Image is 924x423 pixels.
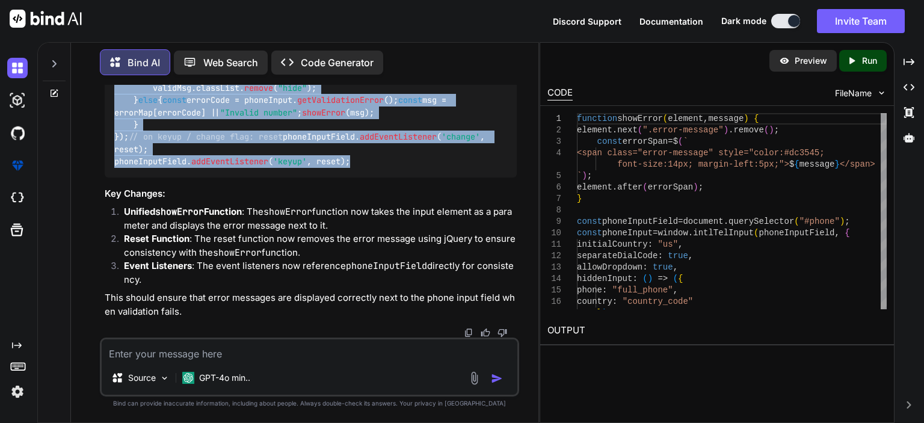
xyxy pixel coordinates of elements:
div: 11 [547,239,561,250]
div: 9 [547,216,561,227]
img: darkChat [7,58,28,78]
span: classList [196,82,239,93]
span: errorSpan [648,182,694,192]
strong: Unified Function [124,206,242,217]
li: : The function now takes the input element as a parameter and displays the error message next to it. [114,205,517,232]
span: phoneInput [602,228,653,238]
span: allowDropdown [577,262,642,272]
span: { [754,114,759,123]
span: country [577,297,612,306]
span: , [673,262,678,272]
span: $ [789,159,794,169]
span: ( [764,125,769,135]
span: ) [648,274,653,283]
span: ) [724,125,728,135]
span: phoneInputField [602,217,678,226]
span: ( [642,274,647,283]
span: } [597,308,602,318]
span: ` [577,171,582,181]
div: 3 [547,136,561,147]
span: else [138,95,158,106]
span: ( [663,114,668,123]
span: "hide" [278,82,307,93]
div: 8 [547,205,561,216]
span: ` [683,137,688,146]
code: showError [263,206,312,218]
span: const [162,95,186,106]
span: } [577,194,582,203]
div: 13 [547,262,561,273]
span: ; [845,217,849,226]
span: : [648,239,653,249]
span: Dark mode [721,15,766,27]
span: } [835,159,840,169]
span: = [668,137,673,146]
span: . [728,125,733,135]
span: ".error-message" [642,125,723,135]
img: cloudideIcon [7,188,28,208]
span: "us" [658,239,679,249]
span: "Invalid number" [220,107,297,118]
span: errorSpan [623,137,668,146]
span: getValidationError [297,95,384,106]
img: attachment [467,371,481,385]
span: "country_code" [623,297,694,306]
span: 'change' [442,132,480,143]
div: 16 [547,296,561,307]
span: addEventListener [191,156,268,167]
button: Discord Support [553,15,621,28]
span: : [602,285,607,295]
div: 7 [547,193,561,205]
p: Bind can provide inaccurate information, including about people. Always double-check its answers.... [100,399,519,408]
span: ( [638,125,642,135]
span: ) [582,171,587,181]
img: like [481,328,490,338]
span: font-size:14px; margin-left:5px;"> [617,159,789,169]
span: ) [744,114,748,123]
span: intlTelInput [693,228,754,238]
span: ; [774,125,779,135]
div: 17 [547,307,561,319]
span: </span> [840,159,875,169]
h3: Key Changes: [105,187,517,201]
span: phoneInputField [759,228,835,238]
span: message [709,114,744,123]
img: chevron down [876,88,887,98]
img: githubDark [7,123,28,143]
span: element [577,125,612,135]
span: true [653,262,673,272]
span: : [642,262,647,272]
div: 1 [547,113,561,125]
span: const [398,95,422,106]
span: true [668,251,688,261]
div: CODE [547,86,573,100]
img: premium [7,155,28,176]
img: preview [779,55,790,66]
img: copy [464,328,473,338]
span: ; [587,171,592,181]
div: 5 [547,170,561,182]
span: ( [794,217,799,226]
span: , [835,228,840,238]
span: , [688,251,693,261]
span: . [724,217,728,226]
span: phone [577,285,602,295]
div: 10 [547,227,561,239]
span: ) [769,125,774,135]
span: addEventListener [360,132,437,143]
div: 15 [547,285,561,296]
span: dc3545; [789,148,825,158]
img: settings [7,381,28,402]
span: hiddenInput [577,274,632,283]
span: => [658,274,668,283]
span: separateDialCode [577,251,658,261]
div: 2 [547,125,561,136]
strong: Reset Function [124,233,189,244]
span: after [617,182,642,192]
span: . [612,182,617,192]
strong: Event Listeners [124,260,192,271]
span: , [703,114,708,123]
span: showError [617,114,663,123]
span: ) [693,182,698,192]
div: 14 [547,273,561,285]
